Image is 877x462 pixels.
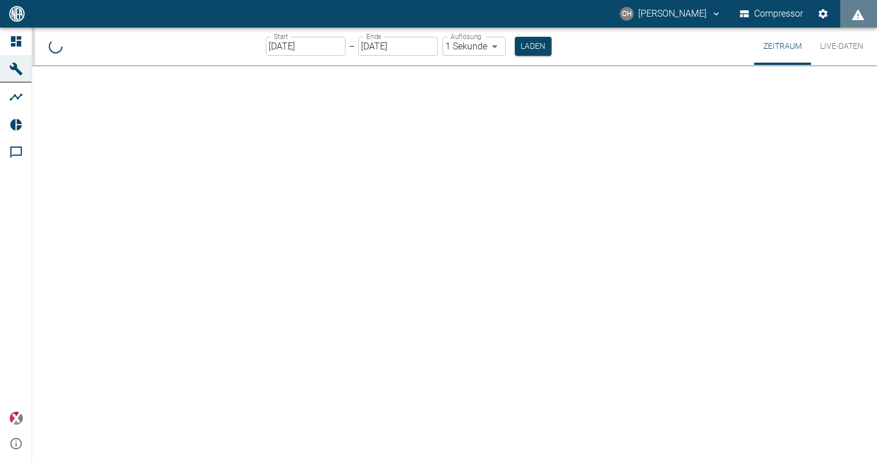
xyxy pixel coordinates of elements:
button: christoph.hartmann@neuman-esser.com [618,3,723,24]
button: Einstellungen [813,3,833,24]
button: Compressor [738,3,806,24]
img: Xplore Logo [9,411,23,425]
button: Live-Daten [811,28,872,65]
input: DD.MM.YYYY [266,37,346,56]
div: CH [620,7,634,21]
label: Ende [366,32,381,41]
button: Laden [515,37,552,56]
label: Start [274,32,288,41]
img: logo [8,6,26,21]
button: Zeitraum [754,28,811,65]
div: 1 Sekunde [443,37,506,56]
label: Auflösung [451,32,482,41]
input: DD.MM.YYYY [358,37,438,56]
p: – [349,40,355,53]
